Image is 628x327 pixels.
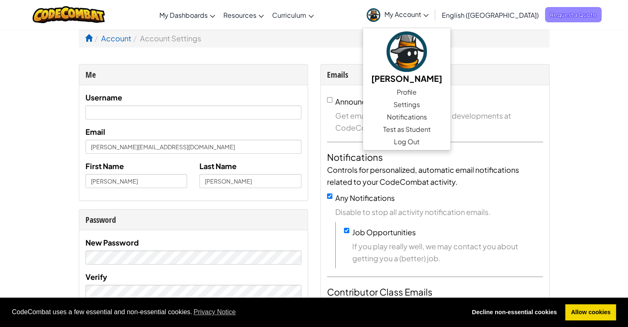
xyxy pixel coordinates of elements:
[363,136,450,148] a: Log Out
[131,32,201,44] li: Account Settings
[85,91,122,103] label: Username
[352,227,416,237] label: Job Opportunities
[85,127,105,136] span: Email
[386,31,427,72] img: avatar
[327,285,543,298] h4: Contributor Class Emails
[363,123,450,136] a: Test as Student
[335,97,393,106] label: Announcements
[327,165,519,186] span: Controls for personalized, automatic email notifications related to your CodeCombat activity.
[387,112,427,122] span: Notifications
[101,33,131,43] a: Account
[272,11,306,19] span: Curriculum
[363,86,450,98] a: Profile
[223,11,256,19] span: Resources
[327,150,543,164] h4: Notifications
[199,160,237,172] label: Last Name
[371,72,442,85] h5: [PERSON_NAME]
[12,306,460,318] span: CodeCombat uses a few essential and non-essential cookies.
[363,2,433,28] a: My Account
[85,271,107,283] label: Verify
[85,214,301,226] div: Password
[335,206,543,218] span: Disable to stop all activity notification emails.
[384,10,429,19] span: My Account
[85,236,139,248] label: New Password
[192,306,237,318] a: learn more about cookies
[155,4,219,26] a: My Dashboards
[268,4,318,26] a: Curriculum
[363,30,450,86] a: [PERSON_NAME]
[363,98,450,111] a: Settings
[219,4,268,26] a: Resources
[85,69,301,81] div: Me
[352,240,543,264] span: If you play really well, we may contact you about getting you a (better) job.
[335,110,543,134] span: Get emails on the latest news and developments at CodeCombat.
[466,304,562,321] a: deny cookies
[33,6,105,23] img: CodeCombat logo
[335,193,395,203] label: Any Notifications
[159,11,208,19] span: My Dashboards
[565,304,616,321] a: allow cookies
[367,8,380,22] img: avatar
[438,4,543,26] a: English ([GEOGRAPHIC_DATA])
[327,69,543,81] div: Emails
[363,111,450,123] a: Notifications
[85,160,124,172] label: First Name
[442,11,539,19] span: English ([GEOGRAPHIC_DATA])
[545,7,602,22] a: Request a Quote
